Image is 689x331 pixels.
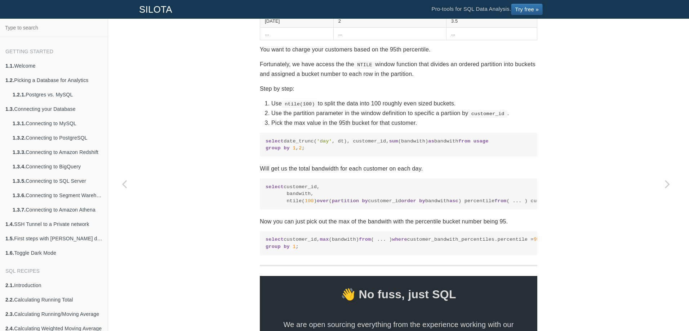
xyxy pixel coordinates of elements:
a: 1.3.2.Connecting to PostgreSQL [7,131,108,145]
span: 2 [299,145,302,151]
span: 1 [293,145,295,151]
span: 1 [293,244,295,249]
td: ... [333,27,446,40]
span: partition [332,198,359,204]
b: 2.1. [5,282,14,288]
span: by [284,244,290,249]
span: usage [474,139,489,144]
a: Previous page: Analyze Mailchimp Data by Segmenting and Lead scoring your email list [108,37,141,331]
p: You want to charge your customers based on the 95th percentile. [260,45,537,54]
span: 95 [534,237,540,242]
span: from [359,237,371,242]
b: 2.3. [5,311,14,317]
b: 1.3.6. [13,192,26,198]
b: 1.3.2. [13,135,26,141]
a: Next page: Calculating Top N items and Aggregating (sum) the remainder into [651,37,684,331]
span: order [401,198,416,204]
b: 1.3.1. [13,121,26,126]
p: Step by step: [260,84,537,94]
code: ntile(100) [282,100,318,108]
a: 1.3.7.Connecting to Amazon Athena [7,203,108,217]
a: 1.3.6.Connecting to Segment Warehouse [7,188,108,203]
b: 1.3. [5,106,14,112]
b: 2.2. [5,297,14,303]
span: group [266,145,281,151]
b: 1.6. [5,250,14,256]
code: date_trunc( , dt), customer_id, (bandwith) bandwith , ; [266,138,532,152]
li: Use to split the data into 100 roughly even sized buckets. [271,99,537,108]
span: from [458,139,470,144]
p: Now you can just pick out the max of the bandwith with the percentile bucket number being 95. [260,217,537,226]
li: Pick the max value in the 95th bucket for that customer. [271,118,537,128]
iframe: Drift Widget Chat Controller [653,295,680,322]
span: select [266,184,284,190]
span: select [266,237,284,242]
b: 1.4. [5,221,14,227]
li: Pro-tools for SQL Data Analysis. [424,0,550,18]
span: asc [449,198,458,204]
td: 3.5 [446,15,537,28]
td: ... [260,27,334,40]
span: sum [389,139,398,144]
span: over [317,198,329,204]
a: 1.3.1.Connecting to MySQL [7,116,108,131]
span: max [320,237,329,242]
span: by [284,145,290,151]
a: Try free » [511,4,543,15]
span: group [266,244,281,249]
p: Will get us the total bandwidth for each customer on each day. [260,164,537,173]
b: 1.3.5. [13,178,26,184]
span: 👋 No fuss, just SQL [260,285,537,304]
span: by [362,198,368,204]
b: 1.5. [5,236,14,241]
span: from [494,198,506,204]
a: 1.3.4.Connecting to BigQuery [7,159,108,174]
a: 1.3.5.Connecting to SQL Server [7,174,108,188]
a: SILOTA [134,0,178,18]
b: 1.2.1. [13,92,26,98]
td: 2 [333,15,446,28]
code: NTILE [354,61,375,68]
td: [DATE] [260,15,334,28]
b: 1.3.7. [13,207,26,213]
code: customer_id [468,110,507,117]
b: 1.2. [5,77,14,83]
span: where [392,237,407,242]
td: ... [446,27,537,40]
code: customer_id, bandwith, ntile( ) ( customer_id bandwith ) percentile ( ... ) customer_bandwith_per... [266,183,532,204]
li: Use the partition parameter in the window definition to specific a partiion by . [271,108,537,118]
input: Type to search [2,21,106,35]
span: select [266,139,284,144]
b: 1.3.4. [13,164,26,169]
a: 1.2.1.Postgres vs. MySQL [7,87,108,102]
a: 1.3.3.Connecting to Amazon Redshift [7,145,108,159]
code: customer_id, (bandwith) ( ... ) customer_bandwith_percentiles.percentile = ; [266,236,532,250]
span: as [428,139,434,144]
b: 1.3.3. [13,149,26,155]
span: 100 [305,198,314,204]
span: by [419,198,425,204]
span: 'day' [317,139,332,144]
b: 1.1. [5,63,14,69]
p: Fortunately, we have access the the window function that divides an ordered partition into bucket... [260,59,537,79]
